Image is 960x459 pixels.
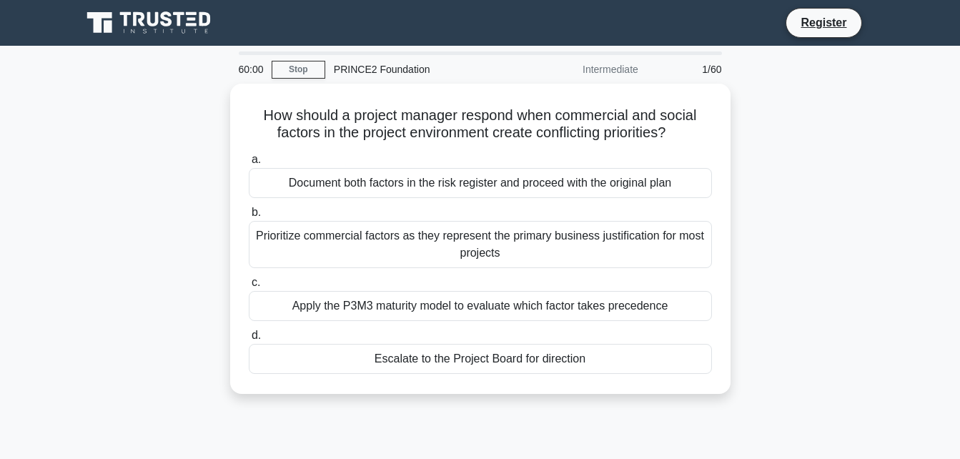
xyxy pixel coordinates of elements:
[230,55,272,84] div: 60:00
[252,206,261,218] span: b.
[249,168,712,198] div: Document both factors in the risk register and proceed with the original plan
[272,61,325,79] a: Stop
[792,14,855,31] a: Register
[252,276,260,288] span: c.
[252,153,261,165] span: a.
[647,55,731,84] div: 1/60
[522,55,647,84] div: Intermediate
[247,107,713,142] h5: How should a project manager respond when commercial and social factors in the project environmen...
[325,55,522,84] div: PRINCE2 Foundation
[249,291,712,321] div: Apply the P3M3 maturity model to evaluate which factor takes precedence
[249,344,712,374] div: Escalate to the Project Board for direction
[252,329,261,341] span: d.
[249,221,712,268] div: Prioritize commercial factors as they represent the primary business justification for most projects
